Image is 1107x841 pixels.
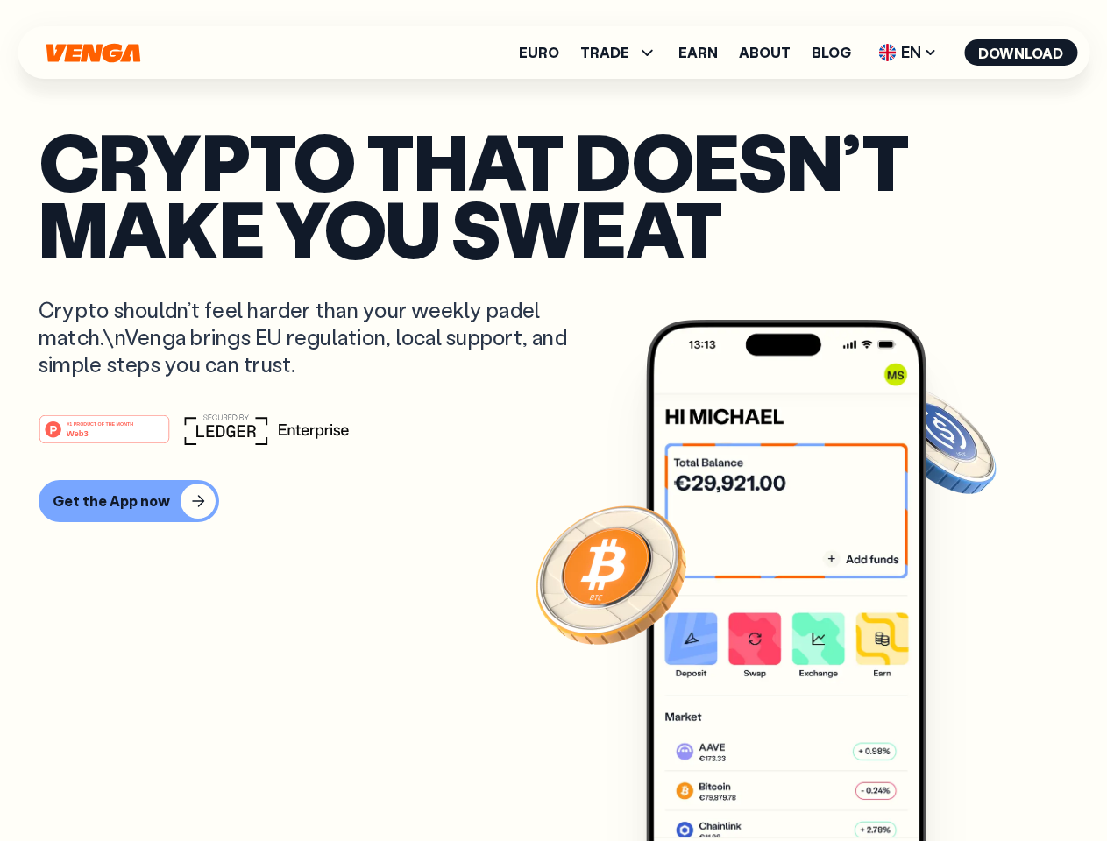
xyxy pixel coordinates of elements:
a: Euro [519,46,559,60]
tspan: Web3 [67,428,89,437]
div: Get the App now [53,492,170,510]
p: Crypto shouldn’t feel harder than your weekly padel match.\nVenga brings EU regulation, local sup... [39,296,593,378]
img: USDC coin [874,377,1000,503]
p: Crypto that doesn’t make you sweat [39,127,1068,261]
span: TRADE [580,42,657,63]
a: About [739,46,791,60]
img: Bitcoin [532,495,690,653]
button: Get the App now [39,480,219,522]
button: Download [964,39,1077,66]
a: Blog [812,46,851,60]
span: TRADE [580,46,629,60]
tspan: #1 PRODUCT OF THE MONTH [67,420,133,426]
a: #1 PRODUCT OF THE MONTHWeb3 [39,425,170,448]
svg: Home [44,43,142,63]
a: Get the App now [39,480,1068,522]
a: Earn [678,46,718,60]
img: flag-uk [878,44,896,61]
span: EN [872,39,943,67]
